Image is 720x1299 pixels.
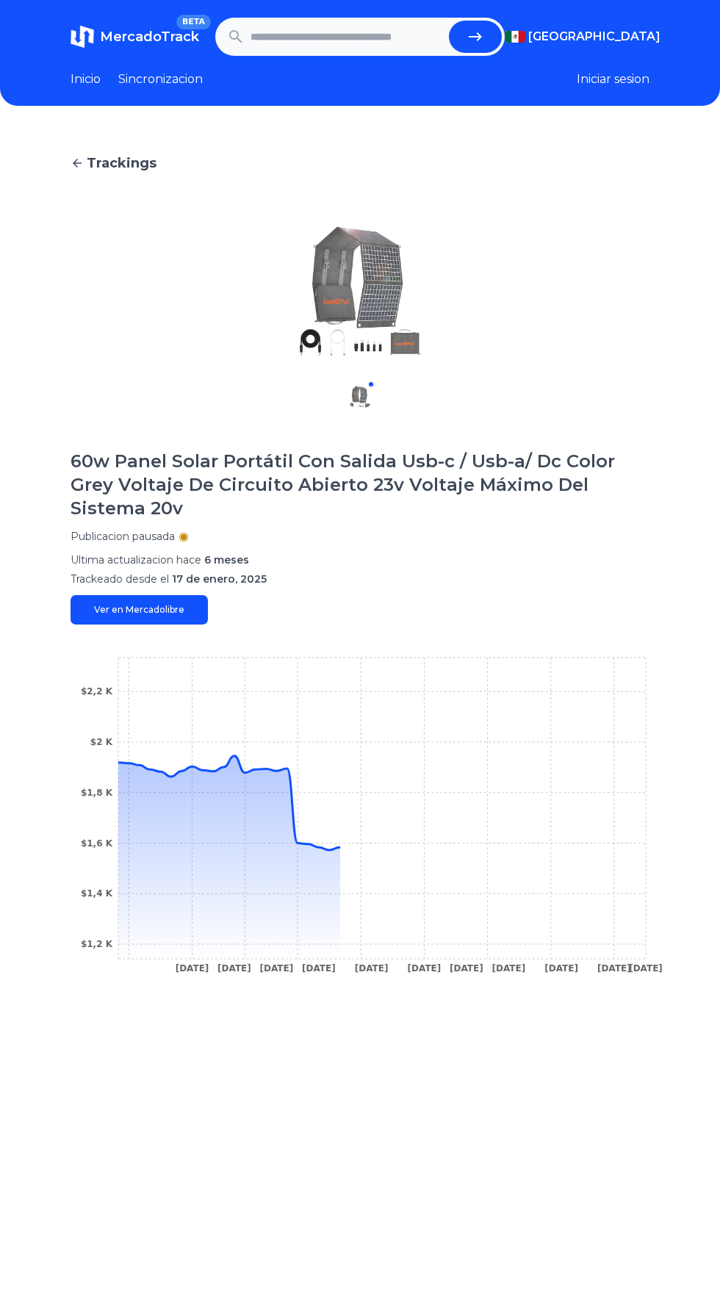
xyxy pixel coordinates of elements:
tspan: [DATE] [492,963,525,974]
img: 60w Panel Solar Portátil Con Salida Usb-c / Usb-a/ Dc Color Grey Voltaje De Circuito Abierto 23v ... [219,220,501,361]
img: MercadoTrack [71,25,94,48]
span: 17 de enero, 2025 [172,572,267,586]
tspan: [DATE] [260,963,294,974]
span: [GEOGRAPHIC_DATA] [528,28,660,46]
span: 6 meses [204,553,249,566]
tspan: [DATE] [544,963,578,974]
a: Trackings [71,153,649,173]
span: MercadoTrack [100,29,199,45]
tspan: $2,2 K [81,686,113,697]
p: Publicacion pausada [71,529,175,544]
span: Trackings [87,153,156,173]
span: Ultima actualizacion hace [71,553,201,566]
tspan: [DATE] [450,963,483,974]
tspan: $1,6 K [81,838,113,849]
span: Trackeado desde el [71,572,169,586]
a: Sincronizacion [118,71,203,88]
tspan: [DATE] [408,963,442,974]
a: Ver en Mercadolibre [71,595,208,625]
button: [GEOGRAPHIC_DATA] [505,28,649,46]
tspan: $1,8 K [81,788,113,798]
img: Mexico [505,31,525,43]
tspan: $1,2 K [81,939,113,949]
tspan: [DATE] [217,963,251,974]
tspan: [DATE] [629,963,663,974]
img: 60w Panel Solar Portátil Con Salida Usb-c / Usb-a/ Dc Color Grey Voltaje De Circuito Abierto 23v ... [348,385,372,409]
a: Inicio [71,71,101,88]
span: BETA [176,15,211,29]
tspan: [DATE] [597,963,631,974]
tspan: $2 K [90,737,113,747]
h1: 60w Panel Solar Portátil Con Salida Usb-c / Usb-a/ Dc Color Grey Voltaje De Circuito Abierto 23v ... [71,450,649,520]
a: MercadoTrackBETA [71,25,199,48]
tspan: $1,4 K [81,889,113,899]
tspan: [DATE] [176,963,209,974]
tspan: [DATE] [302,963,336,974]
tspan: [DATE] [355,963,389,974]
button: Iniciar sesion [577,71,649,88]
